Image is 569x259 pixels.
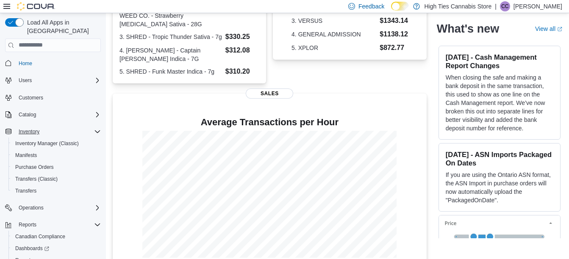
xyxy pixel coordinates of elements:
[12,150,40,160] a: Manifests
[15,110,101,120] span: Catalog
[8,161,104,173] button: Purchase Orders
[8,231,104,242] button: Canadian Compliance
[119,33,222,41] dt: 3. SHRED - Tropic Thunder Sativa - 7g
[12,174,61,184] a: Transfers (Classic)
[15,152,37,159] span: Manifests
[15,58,36,69] a: Home
[12,138,82,149] a: Inventory Manager (Classic)
[358,2,384,11] span: Feedback
[15,220,40,230] button: Reports
[8,242,104,254] a: Dashboards
[291,44,376,52] dt: 5. XPLOR
[8,173,104,185] button: Transfers (Classic)
[119,3,222,28] dt: 2. THE ORIGINAL FRASER VALLEY WEED CO. - Strawberry [MEDICAL_DATA] Sativa - 28G
[446,73,553,132] p: When closing the safe and making a bank deposit in the same transaction, this used to show as one...
[12,150,101,160] span: Manifests
[246,88,293,99] span: Sales
[535,25,562,32] a: View allExternal link
[2,74,104,86] button: Users
[2,57,104,69] button: Home
[15,203,47,213] button: Operations
[8,185,104,197] button: Transfers
[15,233,65,240] span: Canadian Compliance
[15,127,101,137] span: Inventory
[446,150,553,167] h3: [DATE] - ASN Imports Packaged On Dates
[15,58,101,69] span: Home
[12,174,101,184] span: Transfers (Classic)
[380,16,408,26] dd: $1343.14
[8,138,104,149] button: Inventory Manager (Classic)
[19,128,39,135] span: Inventory
[446,53,553,70] h3: [DATE] - Cash Management Report Changes
[15,245,49,252] span: Dashboards
[15,176,58,182] span: Transfers (Classic)
[2,219,104,231] button: Reports
[2,91,104,104] button: Customers
[15,220,101,230] span: Reports
[19,221,36,228] span: Reports
[12,162,101,172] span: Purchase Orders
[12,231,69,242] a: Canadian Compliance
[15,140,79,147] span: Inventory Manager (Classic)
[15,75,101,85] span: Users
[15,164,54,171] span: Purchase Orders
[2,109,104,121] button: Catalog
[19,111,36,118] span: Catalog
[19,60,32,67] span: Home
[500,1,510,11] div: Cole Christie
[24,18,101,35] span: Load All Apps in [GEOGRAPHIC_DATA]
[437,22,499,36] h2: What's new
[12,231,101,242] span: Canadian Compliance
[15,110,39,120] button: Catalog
[501,1,508,11] span: CC
[12,243,101,253] span: Dashboards
[12,138,101,149] span: Inventory Manager (Classic)
[15,187,36,194] span: Transfers
[12,243,53,253] a: Dashboards
[380,43,408,53] dd: $872.77
[15,127,43,137] button: Inventory
[225,45,260,55] dd: $312.08
[424,1,491,11] p: High Ties Cannabis Store
[17,2,55,11] img: Cova
[19,77,32,84] span: Users
[19,94,43,101] span: Customers
[8,149,104,161] button: Manifests
[15,92,101,103] span: Customers
[225,66,260,77] dd: $310.20
[15,75,35,85] button: Users
[119,67,222,76] dt: 5. SHRED - Funk Master Indica - 7g
[513,1,562,11] p: [PERSON_NAME]
[119,46,222,63] dt: 4. [PERSON_NAME] - Captain [PERSON_NAME] Indica - 7G
[225,32,260,42] dd: $330.25
[380,29,408,39] dd: $1138.12
[12,162,57,172] a: Purchase Orders
[119,117,420,127] h4: Average Transactions per Hour
[557,27,562,32] svg: External link
[15,203,101,213] span: Operations
[2,202,104,214] button: Operations
[391,2,409,11] input: Dark Mode
[12,186,40,196] a: Transfers
[291,30,376,39] dt: 4. GENERAL ADMISSION
[12,186,101,196] span: Transfers
[15,93,47,103] a: Customers
[446,171,553,204] p: If you are using the Ontario ASN format, the ASN Import in purchase orders will now automatically...
[495,1,497,11] p: |
[19,204,44,211] span: Operations
[291,17,376,25] dt: 3. VERSUS
[2,126,104,138] button: Inventory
